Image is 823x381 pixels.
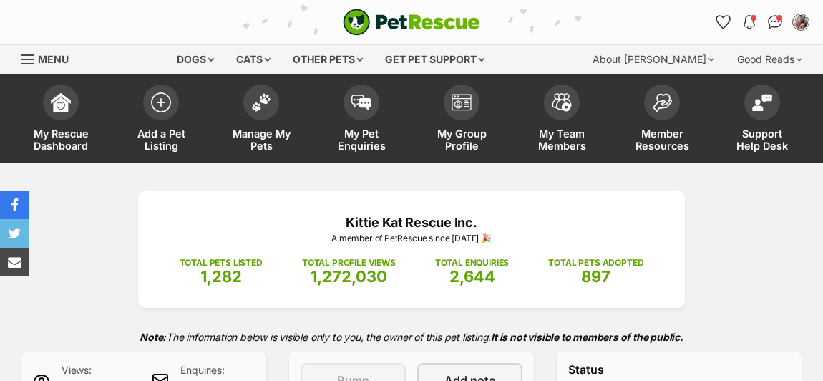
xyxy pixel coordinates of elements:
a: My Rescue Dashboard [11,77,111,163]
span: My Group Profile [429,127,494,152]
button: Notifications [738,11,761,34]
img: logo-cat-932fe2b9b8326f06289b0f2fb663e598f794de774fb13d1741a6617ecf9a85b4.svg [343,9,480,36]
span: 1,272,030 [311,267,387,286]
div: Other pets [283,45,373,74]
span: Menu [38,53,69,65]
img: chat-41dd97257d64d25036548639549fe6c8038ab92f7586957e7f3b1b290dea8141.svg [768,15,783,29]
img: member-resources-icon-8e73f808a243e03378d46382f2149f9095a855e16c252ad45f914b54edf8863c.svg [652,93,672,112]
span: Member Resources [630,127,694,152]
p: A member of PetRescue since [DATE] 🎉 [160,232,663,245]
span: My Team Members [530,127,594,152]
p: Kittie Kat Rescue Inc. [160,213,663,232]
div: Dogs [167,45,224,74]
ul: Account quick links [712,11,812,34]
img: add-pet-listing-icon-0afa8454b4691262ce3f59096e99ab1cd57d4a30225e0717b998d2c9b9846f56.svg [151,92,171,112]
img: manage-my-pets-icon-02211641906a0b7f246fdf0571729dbe1e7629f14944591b6c1af311fb30b64b.svg [251,93,271,112]
span: Support Help Desk [730,127,794,152]
div: Get pet support [375,45,495,74]
a: My Team Members [512,77,612,163]
span: 1,282 [200,267,242,286]
span: Manage My Pets [229,127,293,152]
img: group-profile-icon-3fa3cf56718a62981997c0bc7e787c4b2cf8bcc04b72c1350f741eb67cf2f40e.svg [452,94,472,111]
div: About [PERSON_NAME] [583,45,724,74]
p: TOTAL PROFILE VIEWS [302,256,396,269]
img: pet-enquiries-icon-7e3ad2cf08bfb03b45e93fb7055b45f3efa6380592205ae92323e6603595dc1f.svg [351,95,371,110]
a: My Pet Enquiries [311,77,411,163]
a: Support Help Desk [712,77,812,163]
p: TOTAL PETS ADOPTED [548,256,643,269]
a: Conversations [764,11,787,34]
span: Add a Pet Listing [129,127,193,152]
a: Manage My Pets [211,77,311,163]
a: Add a Pet Listing [111,77,211,163]
p: TOTAL PETS LISTED [180,256,263,269]
p: The information below is visible only to you, the owner of this pet listing. [21,322,802,352]
strong: Note: [140,331,166,343]
span: 2,644 [449,267,495,286]
div: Cats [226,45,281,74]
strong: It is not visible to members of the public. [491,331,683,343]
a: PetRescue [343,9,480,36]
span: My Pet Enquiries [329,127,394,152]
img: notifications-46538b983faf8c2785f20acdc204bb7945ddae34d4c08c2a6579f10ce5e182be.svg [744,15,755,29]
a: Menu [21,45,79,71]
a: My Group Profile [411,77,512,163]
a: Favourites [712,11,735,34]
img: Kiki Bermudez profile pic [794,15,808,29]
img: help-desk-icon-fdf02630f3aa405de69fd3d07c3f3aa587a6932b1a1747fa1d2bba05be0121f9.svg [752,94,772,111]
div: Good Reads [727,45,812,74]
a: Member Resources [612,77,712,163]
img: dashboard-icon-eb2f2d2d3e046f16d808141f083e7271f6b2e854fb5c12c21221c1fb7104beca.svg [51,92,71,112]
label: Status [568,363,790,376]
img: team-members-icon-5396bd8760b3fe7c0b43da4ab00e1e3bb1a5d9ba89233759b79545d2d3fc5d0d.svg [552,93,572,112]
p: TOTAL ENQUIRIES [435,256,509,269]
span: My Rescue Dashboard [29,127,93,152]
span: 897 [581,267,610,286]
button: My account [789,11,812,34]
